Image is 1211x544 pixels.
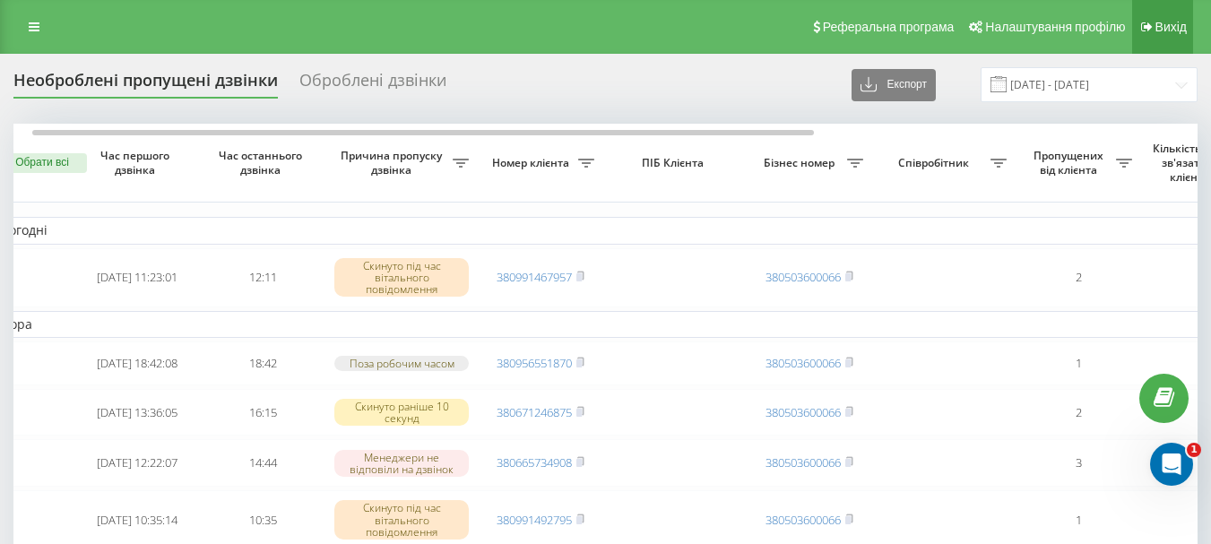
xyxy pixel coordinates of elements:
div: Менеджери не відповіли на дзвінок [334,450,469,477]
a: 380503600066 [766,355,841,371]
span: Вихід [1155,20,1187,34]
span: Налаштування профілю [985,20,1125,34]
span: Співробітник [881,156,990,170]
div: Скинуто під час вітального повідомлення [334,500,469,540]
a: 380665734908 [497,454,572,471]
td: [DATE] 18:42:08 [74,341,200,385]
span: Час останнього дзвінка [214,149,311,177]
span: Причина пропуску дзвінка [334,149,453,177]
td: 2 [1016,248,1141,307]
span: 1 [1187,443,1201,457]
span: Час першого дзвінка [89,149,186,177]
a: 380671246875 [497,404,572,420]
button: Експорт [852,69,936,101]
div: Скинуто під час вітального повідомлення [334,258,469,298]
div: Поза робочим часом [334,356,469,371]
td: 2 [1016,389,1141,436]
td: 12:11 [200,248,325,307]
a: 380503600066 [766,454,841,471]
td: [DATE] 11:23:01 [74,248,200,307]
td: 16:15 [200,389,325,436]
a: 380503600066 [766,269,841,285]
div: Оброблені дзвінки [299,71,446,99]
td: [DATE] 12:22:07 [74,439,200,487]
a: 380956551870 [497,355,572,371]
td: 3 [1016,439,1141,487]
a: 380991492795 [497,512,572,528]
a: 380503600066 [766,404,841,420]
td: 14:44 [200,439,325,487]
td: [DATE] 13:36:05 [74,389,200,436]
span: Пропущених від клієнта [1025,149,1116,177]
iframe: Intercom live chat [1150,443,1193,486]
span: ПІБ Клієнта [618,156,731,170]
td: 1 [1016,341,1141,385]
span: Реферальна програма [823,20,955,34]
span: Номер клієнта [487,156,578,170]
a: 380503600066 [766,512,841,528]
div: Необроблені пропущені дзвінки [13,71,278,99]
a: 380991467957 [497,269,572,285]
span: Бізнес номер [756,156,847,170]
div: Скинуто раніше 10 секунд [334,399,469,426]
td: 18:42 [200,341,325,385]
